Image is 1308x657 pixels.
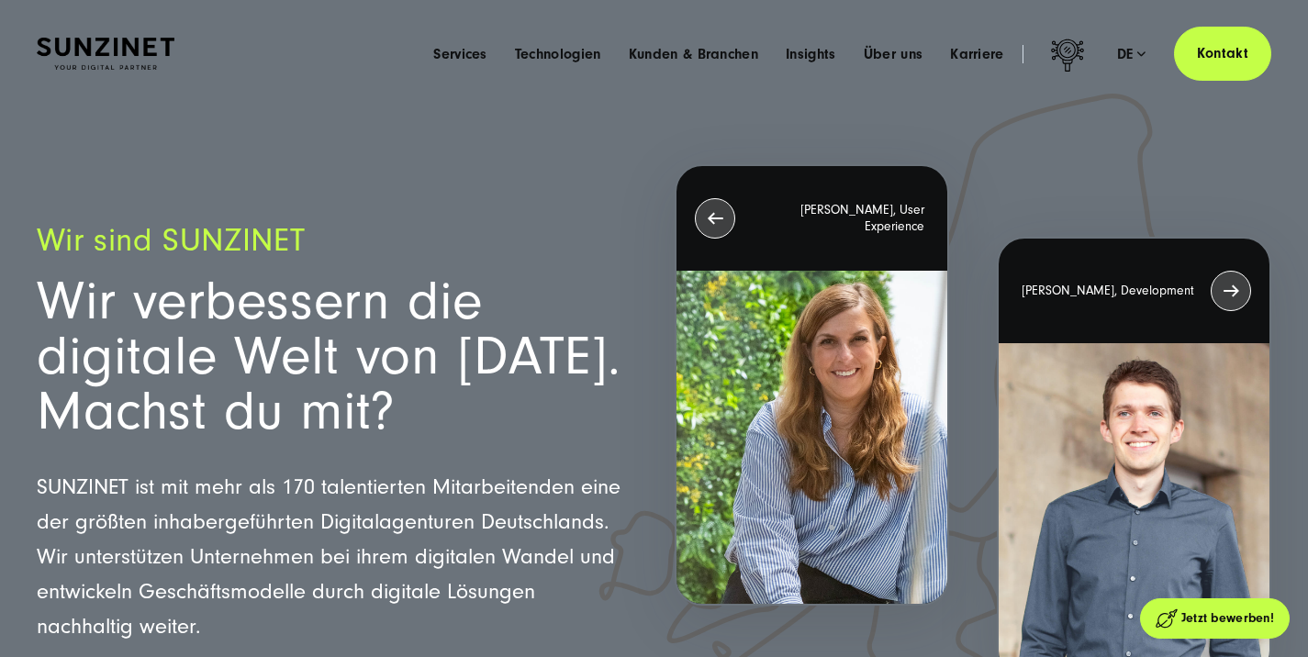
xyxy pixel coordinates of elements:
[1174,27,1271,81] a: Kontakt
[786,45,836,63] a: Insights
[1140,598,1290,639] a: Jetzt bewerben!
[515,45,601,63] a: Technologien
[629,45,758,63] a: Kunden & Branchen
[676,271,947,604] img: SandraL_1300x1300-1
[37,274,633,440] h1: Wir verbessern die digitale Welt von [DATE]. Machst du mit?
[950,45,1004,63] a: Karriere
[676,166,947,271] div: [PERSON_NAME], User Experience
[1022,283,1194,299] p: [PERSON_NAME], Development
[675,164,949,606] button: [PERSON_NAME], User Experience SandraL_1300x1300-1
[37,222,305,259] span: Wir sind SUNZINET
[37,470,633,644] p: SUNZINET ist mit mehr als 170 talentierten Mitarbeitenden eine der größten inhabergeführten Digit...
[864,45,923,63] a: Über uns
[433,45,487,63] a: Services
[37,38,174,70] img: SUNZINET Full Service Digital Agentur
[1117,45,1146,63] div: de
